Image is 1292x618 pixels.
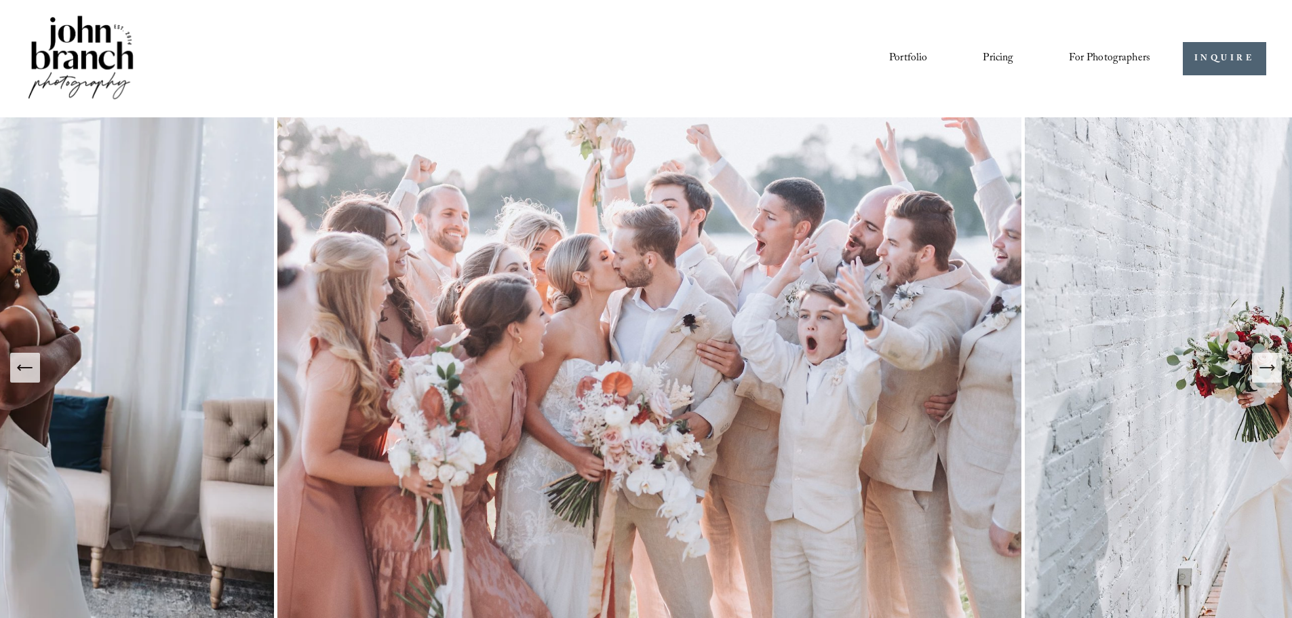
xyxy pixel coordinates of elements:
[26,13,136,104] img: John Branch IV Photography
[1183,42,1266,75] a: INQUIRE
[889,47,927,70] a: Portfolio
[1252,353,1282,383] button: Next Slide
[1069,47,1150,70] a: folder dropdown
[10,353,40,383] button: Previous Slide
[274,117,1025,618] img: A wedding party celebrating outdoors, featuring a bride and groom kissing amidst cheering bridesm...
[983,47,1013,70] a: Pricing
[1069,48,1150,69] span: For Photographers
